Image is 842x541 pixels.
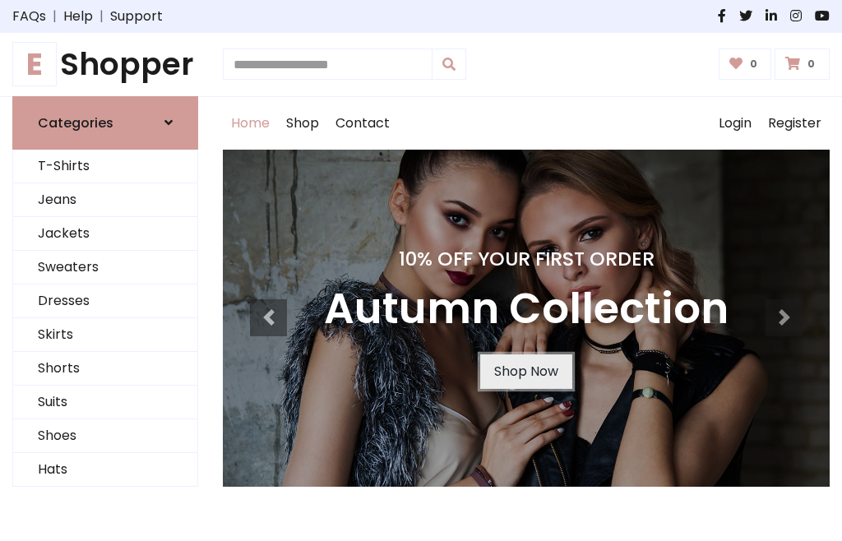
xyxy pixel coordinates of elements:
[324,247,729,270] h4: 10% Off Your First Order
[13,352,197,386] a: Shorts
[12,42,57,86] span: E
[93,7,110,26] span: |
[278,97,327,150] a: Shop
[760,97,830,150] a: Register
[719,49,772,80] a: 0
[12,7,46,26] a: FAQs
[13,318,197,352] a: Skirts
[480,354,572,389] a: Shop Now
[13,453,197,487] a: Hats
[803,57,819,72] span: 0
[13,386,197,419] a: Suits
[775,49,830,80] a: 0
[13,284,197,318] a: Dresses
[327,97,398,150] a: Contact
[746,57,761,72] span: 0
[13,183,197,217] a: Jeans
[13,150,197,183] a: T-Shirts
[12,96,198,150] a: Categories
[12,46,198,83] a: EShopper
[13,419,197,453] a: Shoes
[12,46,198,83] h1: Shopper
[13,251,197,284] a: Sweaters
[63,7,93,26] a: Help
[13,217,197,251] a: Jackets
[46,7,63,26] span: |
[110,7,163,26] a: Support
[38,115,113,131] h6: Categories
[710,97,760,150] a: Login
[324,284,729,335] h3: Autumn Collection
[223,97,278,150] a: Home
